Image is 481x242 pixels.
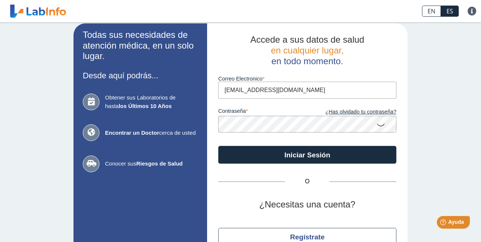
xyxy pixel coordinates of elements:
iframe: Help widget launcher [415,213,473,234]
span: O [285,177,330,186]
h2: Todas sus necesidades de atención médica, en un solo lugar. [83,30,198,62]
span: Obtener sus Laboratorios de hasta [105,94,198,110]
h3: Desde aquí podrás... [83,71,198,80]
span: Conocer sus [105,160,198,168]
span: en todo momento. [271,56,343,66]
b: los Últimos 10 Años [119,103,172,109]
label: Correo Electronico [218,76,396,82]
button: Iniciar Sesión [218,146,396,164]
h2: ¿Necesitas una cuenta? [218,199,396,210]
a: EN [422,6,441,17]
label: contraseña [218,108,307,116]
span: en cualquier lugar, [271,45,344,55]
a: ES [441,6,459,17]
span: Accede a sus datos de salud [251,35,364,45]
b: Encontrar un Doctor [105,130,159,136]
span: cerca de usted [105,129,198,137]
a: ¿Has olvidado tu contraseña? [307,108,396,116]
b: Riesgos de Salud [136,160,183,167]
